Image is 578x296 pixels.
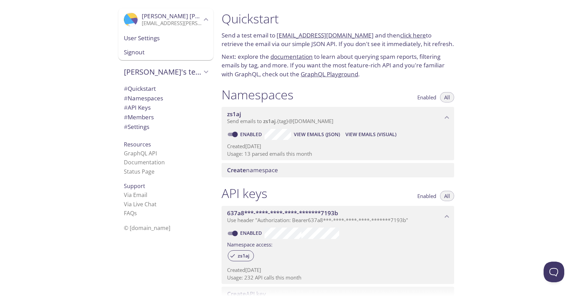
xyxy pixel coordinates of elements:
div: Quickstart [118,84,213,94]
span: Create [227,166,246,174]
button: Enabled [413,191,440,201]
div: Members [118,112,213,122]
button: All [440,92,454,102]
a: FAQ [124,209,137,217]
span: # [124,85,128,92]
div: Team Settings [118,122,213,132]
h1: API keys [222,186,267,201]
div: Signout [118,45,213,60]
div: Romeo's team [118,63,213,81]
p: Created [DATE] [227,266,449,274]
span: View Emails (JSON) [294,130,340,139]
div: Romeo Briones [118,8,213,31]
span: # [124,103,128,111]
span: Support [124,182,145,190]
p: Next: explore the to learn about querying spam reports, filtering emails by tag, and more. If you... [222,52,454,79]
p: [EMAIL_ADDRESS][PERSON_NAME][DOMAIN_NAME] [142,20,202,27]
div: Create namespace [222,163,454,177]
button: All [440,191,454,201]
p: Usage: 13 parsed emails this month [227,150,449,157]
div: User Settings [118,31,213,45]
span: # [124,113,128,121]
span: View Emails (Visual) [345,130,396,139]
h1: Quickstart [222,11,454,26]
button: Enabled [413,92,440,102]
a: Status Page [124,168,154,175]
span: Settings [124,123,149,131]
div: Namespaces [118,94,213,103]
span: # [124,123,128,131]
a: GraphQL Playground [301,70,358,78]
span: zs1aj [227,110,241,118]
span: [PERSON_NAME] [PERSON_NAME] [142,12,236,20]
span: API Keys [124,103,151,111]
span: # [124,94,128,102]
h1: Namespaces [222,87,293,102]
span: zs1aj [234,253,254,259]
a: click here [400,31,426,39]
button: View Emails (JSON) [291,129,343,140]
span: Signout [124,48,208,57]
a: Via Email [124,191,147,199]
a: Documentation [124,158,165,166]
a: Enabled [239,131,265,138]
a: Enabled [239,230,265,236]
span: User Settings [124,34,208,43]
span: Members [124,113,154,121]
div: API Keys [118,103,213,112]
span: Resources [124,141,151,148]
p: Created [DATE] [227,143,449,150]
span: © [DOMAIN_NAME] [124,224,170,232]
span: namespace [227,166,278,174]
span: s [134,209,137,217]
div: zs1aj [228,250,254,261]
a: documentation [270,53,313,61]
a: [EMAIL_ADDRESS][DOMAIN_NAME] [277,31,374,39]
div: zs1aj namespace [222,107,454,128]
span: Send emails to . {tag} @[DOMAIN_NAME] [227,118,333,124]
p: Usage: 232 API calls this month [227,274,449,281]
span: Namespaces [124,94,163,102]
span: zs1aj [263,118,276,124]
p: Send a test email to and then to retrieve the email via our simple JSON API. If you don't see it ... [222,31,454,48]
label: Namespace access: [227,239,272,249]
button: View Emails (Visual) [343,129,399,140]
span: [PERSON_NAME]'s team [124,67,202,77]
a: Via Live Chat [124,200,157,208]
a: GraphQL API [124,150,157,157]
span: Quickstart [124,85,156,92]
iframe: Help Scout Beacon - Open [544,262,564,282]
